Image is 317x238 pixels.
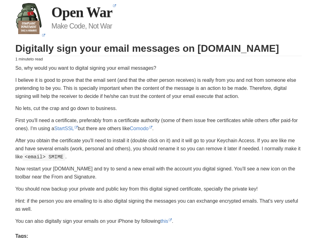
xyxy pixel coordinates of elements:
[15,56,302,63] small: 1 minute to read
[15,43,302,56] h1: Digitally sign your email messages on [DOMAIN_NAME]
[15,137,302,161] p: After you obtain the certificate you'll need to install it (double click on it) and it will go to...
[15,117,302,133] p: First you'll need a certificate, preferably from a certificate authority (some of them issue free...
[160,218,172,224] a: this
[54,126,78,131] a: StartSSL
[15,217,302,225] p: You can also digitally sign your emails on your iPhone by following .
[15,165,302,181] p: Now restart your [DOMAIN_NAME] and try to send a new email with the account you digital signed. Y...
[15,185,302,193] p: You should now backup your private and public key from this digital signed certificate, specially...
[130,126,152,131] a: Comodo
[15,76,302,100] p: I believe it is good to prove that the email sent (and that the other person receives) is really ...
[51,4,116,20] a: Open War
[23,153,65,161] code: <email> SMIME
[15,197,302,213] p: Hint: if the person you are emailing to is also digital signing the messages you can exchange enc...
[10,22,307,30] h3: Make Code, Not War
[16,3,41,34] img: Home
[15,64,302,72] p: So, why would you want to digital signing your email messages?
[10,3,51,41] a: Home
[15,104,302,112] p: No lets, cut the crap and go down to business.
